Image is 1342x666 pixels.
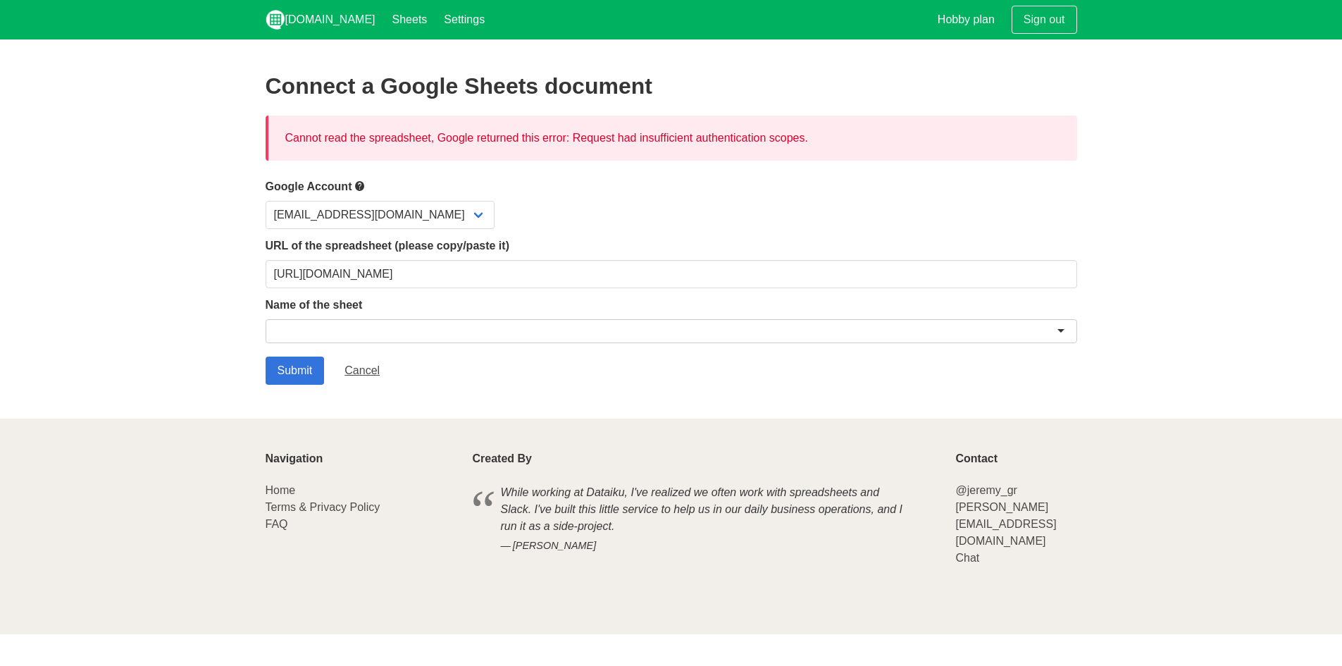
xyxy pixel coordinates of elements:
p: Contact [955,452,1076,465]
a: FAQ [266,518,288,530]
p: Created By [473,452,939,465]
input: Should start with https://docs.google.com/spreadsheets/d/ [266,260,1077,288]
blockquote: While working at Dataiku, I've realized we often work with spreadsheets and Slack. I've built thi... [473,482,939,556]
p: Navigation [266,452,456,465]
label: Name of the sheet [266,297,1077,314]
input: Submit [266,357,325,385]
a: Sign out [1012,6,1077,34]
a: [PERSON_NAME][EMAIL_ADDRESS][DOMAIN_NAME] [955,501,1056,547]
h2: Connect a Google Sheets document [266,73,1077,99]
a: Chat [955,552,979,564]
div: Cannot read the spreadsheet, Google returned this error: Request had insufficient authentication ... [266,116,1077,161]
a: Cancel [333,357,392,385]
label: Google Account [266,178,1077,195]
a: @jeremy_gr [955,484,1017,496]
cite: [PERSON_NAME] [501,538,911,554]
label: URL of the spreadsheet (please copy/paste it) [266,238,1077,254]
a: Home [266,484,296,496]
a: Terms & Privacy Policy [266,501,380,513]
img: logo_v2_white.png [266,10,285,30]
